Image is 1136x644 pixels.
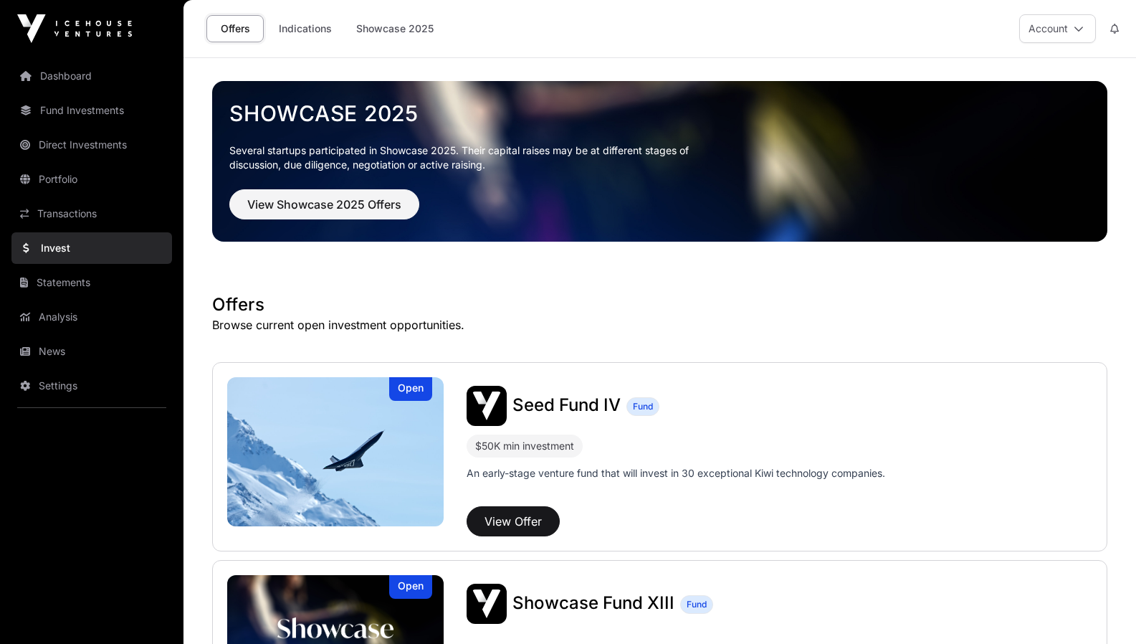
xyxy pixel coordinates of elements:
[212,81,1107,242] img: Showcase 2025
[389,377,432,401] div: Open
[512,592,674,613] span: Showcase Fund XIII
[229,100,1090,126] a: Showcase 2025
[467,466,885,480] p: An early-stage venture fund that will invest in 30 exceptional Kiwi technology companies.
[11,95,172,126] a: Fund Investments
[687,599,707,610] span: Fund
[467,435,583,458] div: $50K min investment
[633,401,653,412] span: Fund
[512,595,674,613] a: Showcase Fund XIII
[467,584,507,624] img: Showcase Fund XIII
[17,14,132,43] img: Icehouse Ventures Logo
[206,15,264,42] a: Offers
[389,575,432,599] div: Open
[11,370,172,402] a: Settings
[269,15,341,42] a: Indications
[229,189,419,219] button: View Showcase 2025 Offers
[212,293,1107,316] h1: Offers
[475,437,574,455] div: $50K min investment
[11,232,172,264] a: Invest
[11,60,172,92] a: Dashboard
[227,377,444,526] img: Seed Fund IV
[11,129,172,161] a: Direct Investments
[1019,14,1096,43] button: Account
[227,377,444,526] a: Seed Fund IVOpen
[11,336,172,367] a: News
[229,204,419,218] a: View Showcase 2025 Offers
[247,196,401,213] span: View Showcase 2025 Offers
[212,316,1107,333] p: Browse current open investment opportunities.
[11,164,172,195] a: Portfolio
[467,506,560,536] button: View Offer
[512,397,621,415] a: Seed Fund IV
[11,267,172,298] a: Statements
[512,394,621,415] span: Seed Fund IV
[11,301,172,333] a: Analysis
[229,143,711,172] p: Several startups participated in Showcase 2025. Their capital raises may be at different stages o...
[1064,575,1136,644] iframe: Chat Widget
[11,198,172,229] a: Transactions
[467,386,507,426] img: Seed Fund IV
[347,15,443,42] a: Showcase 2025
